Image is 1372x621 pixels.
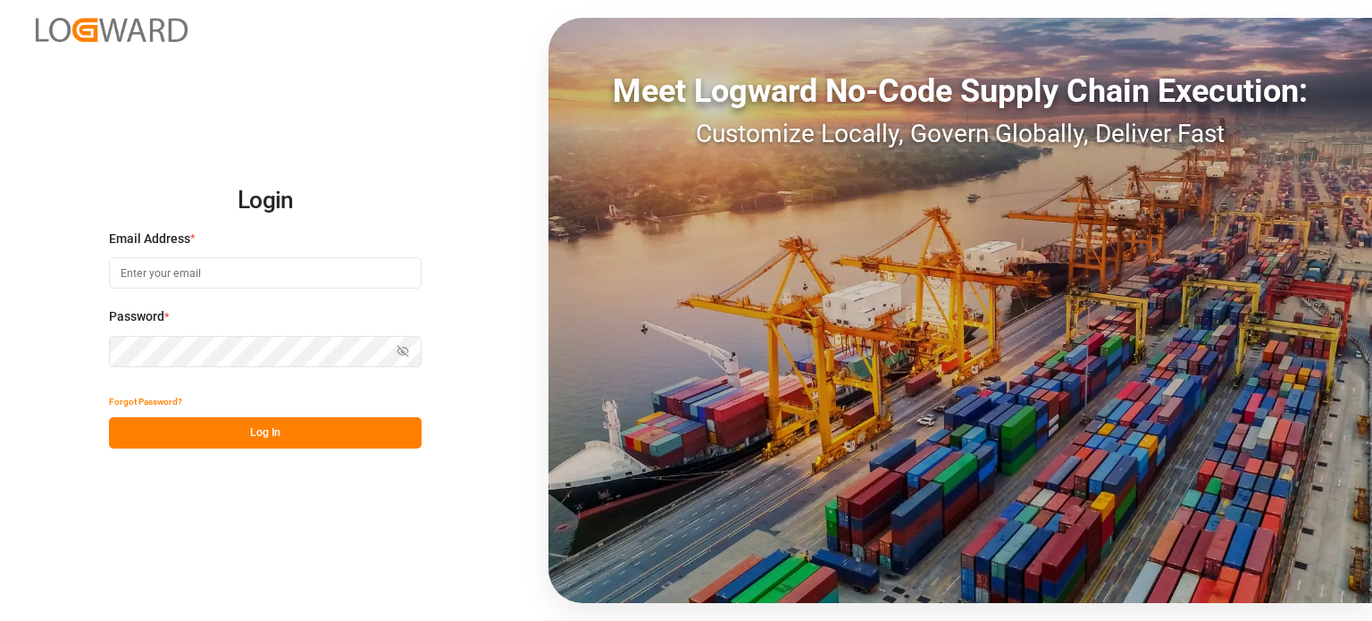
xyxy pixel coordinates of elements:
[109,307,164,326] span: Password
[109,230,190,248] span: Email Address
[109,386,182,417] button: Forgot Password?
[109,417,422,449] button: Log In
[109,172,422,230] h2: Login
[548,67,1372,115] div: Meet Logward No-Code Supply Chain Execution:
[548,115,1372,153] div: Customize Locally, Govern Globally, Deliver Fast
[109,257,422,289] input: Enter your email
[36,18,188,42] img: Logward_new_orange.png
